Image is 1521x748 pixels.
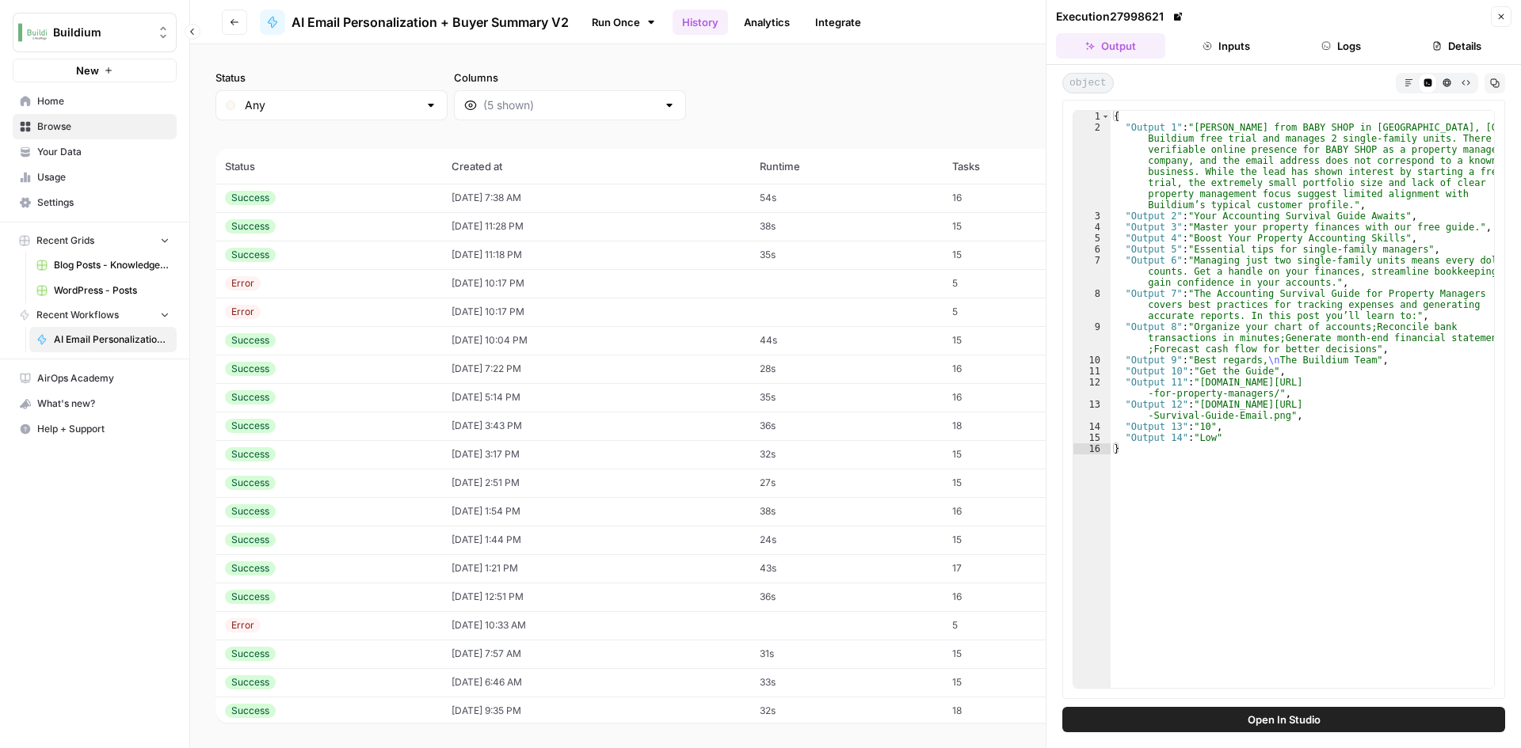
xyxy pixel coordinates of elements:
[943,554,1094,583] td: 17
[442,149,750,184] th: Created at
[454,70,686,85] label: Columns
[13,392,176,416] div: What's new?
[750,184,943,212] td: 54s
[1101,111,1110,122] span: Toggle code folding, rows 1 through 16
[13,303,177,327] button: Recent Workflows
[750,469,943,497] td: 27s
[1062,73,1114,93] span: object
[13,114,177,139] a: Browse
[734,9,799,35] a: Analytics
[54,258,170,272] span: Blog Posts - Knowledge Base.csv
[225,675,276,689] div: Success
[943,440,1094,469] td: 15
[1073,222,1111,233] div: 4
[37,170,170,184] span: Usage
[225,618,261,632] div: Error
[442,412,750,440] td: [DATE] 3:43 PM
[1287,33,1397,59] button: Logs
[225,305,261,319] div: Error
[13,190,177,215] a: Settings
[53,25,149,40] span: Buildium
[225,476,276,490] div: Success
[1073,432,1111,443] div: 15
[1073,122,1111,211] div: 2
[943,184,1094,212] td: 16
[225,447,276,461] div: Success
[37,145,170,159] span: Your Data
[1073,244,1111,255] div: 6
[225,276,261,290] div: Error
[442,583,750,611] td: [DATE] 12:51 PM
[442,554,750,583] td: [DATE] 1:21 PM
[750,526,943,554] td: 24s
[750,697,943,725] td: 32s
[225,647,276,661] div: Success
[1056,9,1186,25] div: Execution 27998621
[943,640,1094,668] td: 15
[225,219,276,234] div: Success
[943,298,1094,326] td: 5
[442,212,750,241] td: [DATE] 11:28 PM
[943,668,1094,697] td: 15
[581,9,666,36] a: Run Once
[292,13,569,32] span: AI Email Personalization + Buyer Summary V2
[750,440,943,469] td: 32s
[1062,707,1505,732] button: Open In Studio
[13,416,177,442] button: Help + Support
[442,469,750,497] td: [DATE] 2:51 PM
[13,139,177,165] a: Your Data
[1073,233,1111,244] div: 5
[442,697,750,725] td: [DATE] 9:35 PM
[260,9,569,35] a: AI Email Personalization + Buyer Summary V2
[750,241,943,269] td: 35s
[806,9,871,35] a: Integrate
[1073,377,1111,399] div: 12
[750,583,943,611] td: 36s
[750,355,943,383] td: 28s
[29,252,177,278] a: Blog Posts - Knowledge Base.csv
[225,248,276,262] div: Success
[225,390,276,404] div: Success
[37,120,170,134] span: Browse
[442,383,750,412] td: [DATE] 5:14 PM
[943,241,1094,269] td: 15
[943,355,1094,383] td: 16
[13,165,177,190] a: Usage
[442,184,750,212] td: [DATE] 7:38 AM
[442,269,750,298] td: [DATE] 10:17 PM
[442,497,750,526] td: [DATE] 1:54 PM
[1073,111,1111,122] div: 1
[943,149,1094,184] th: Tasks
[750,554,943,583] td: 43s
[483,97,657,113] input: (5 shown)
[442,640,750,668] td: [DATE] 7:57 AM
[18,18,47,47] img: Buildium Logo
[13,391,177,416] button: What's new?
[1073,355,1111,366] div: 10
[750,640,943,668] td: 31s
[943,469,1094,497] td: 15
[13,366,177,391] a: AirOps Academy
[54,283,170,298] span: WordPress - Posts
[225,561,276,575] div: Success
[225,419,276,433] div: Success
[37,196,170,210] span: Settings
[943,383,1094,412] td: 16
[1073,421,1111,432] div: 14
[750,149,943,184] th: Runtime
[1073,211,1111,222] div: 3
[442,326,750,355] td: [DATE] 10:04 PM
[1073,321,1111,355] div: 9
[225,191,276,205] div: Success
[225,504,276,518] div: Success
[943,497,1094,526] td: 16
[13,229,177,252] button: Recent Grids
[943,326,1094,355] td: 15
[215,149,442,184] th: Status
[442,355,750,383] td: [DATE] 7:22 PM
[29,327,177,352] a: AI Email Personalization + Buyer Summary V2
[1172,33,1281,59] button: Inputs
[37,371,170,385] span: AirOps Academy
[1073,288,1111,321] div: 8
[225,362,276,376] div: Success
